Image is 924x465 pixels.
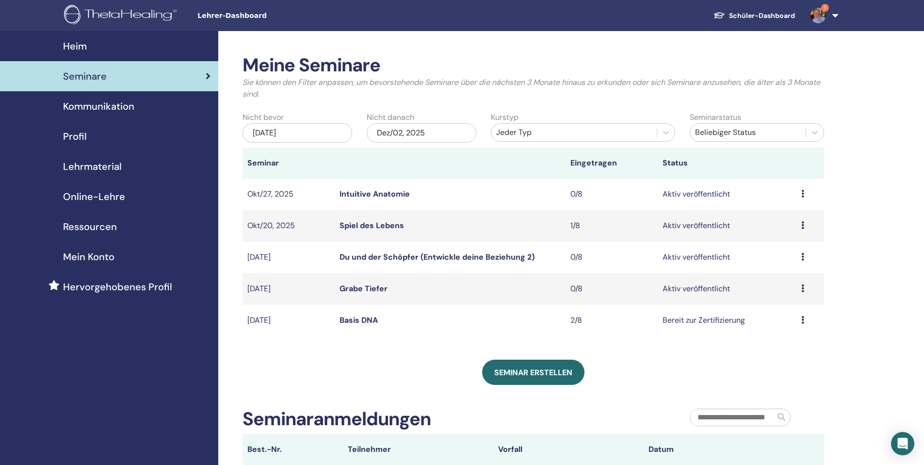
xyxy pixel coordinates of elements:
th: Datum [644,434,794,465]
span: Lehrmaterial [63,159,122,174]
td: Aktiv veröffentlicht [658,179,796,210]
span: Mein Konto [63,249,114,264]
th: Eingetragen [566,148,658,179]
a: Basis DNA [340,315,378,325]
h2: Meine Seminare [243,54,824,77]
a: Grabe Tiefer [340,283,388,294]
td: Okt/27, 2025 [243,179,335,210]
td: [DATE] [243,305,335,336]
td: Okt/20, 2025 [243,210,335,242]
th: Seminar [243,148,335,179]
td: [DATE] [243,273,335,305]
span: Hervorgehobenes Profil [63,280,172,294]
div: Beliebiger Status [695,127,801,138]
span: Heim [63,39,87,53]
th: Teilnehmer [343,434,493,465]
div: Open Intercom Messenger [891,432,914,455]
td: Aktiv veröffentlicht [658,210,796,242]
a: Seminar erstellen [482,360,584,385]
div: [DATE] [243,123,352,143]
a: Du und der Schöpfer (Entwickle deine Beziehung 2) [340,252,535,262]
label: Kurstyp [491,112,519,123]
span: Seminar erstellen [494,367,572,378]
label: Nicht bevor [243,112,284,123]
td: [DATE] [243,242,335,273]
td: 1/8 [566,210,658,242]
td: Aktiv veröffentlicht [658,273,796,305]
label: Seminarstatus [690,112,741,123]
span: Online-Lehre [63,189,125,204]
a: Schüler-Dashboard [706,7,803,25]
td: Aktiv veröffentlicht [658,242,796,273]
td: 0/8 [566,273,658,305]
div: Jeder Typ [496,127,652,138]
a: Intuitive Anatomie [340,189,410,199]
h2: Seminaranmeldungen [243,408,431,431]
th: Vorfall [493,434,644,465]
td: 0/8 [566,242,658,273]
td: 2/8 [566,305,658,336]
td: 0/8 [566,179,658,210]
span: Kommunikation [63,99,134,114]
p: Sie können den Filter anpassen, um bevorstehende Seminare über die nächsten 3 Monate hinaus zu er... [243,77,824,100]
img: graduation-cap-white.svg [713,11,725,19]
div: Dez/02, 2025 [367,123,476,143]
span: Seminare [63,69,107,83]
label: Nicht danach [367,112,414,123]
span: Lehrer-Dashboard [197,11,343,21]
span: Ressourcen [63,219,117,234]
a: Spiel des Lebens [340,220,404,231]
span: Profil [63,129,87,144]
img: default.jpg [811,8,826,23]
th: Status [658,148,796,179]
img: logo.png [64,5,180,27]
td: Bereit zur Zertifizierung [658,305,796,336]
span: 1 [821,4,829,12]
th: Best.-Nr. [243,434,343,465]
